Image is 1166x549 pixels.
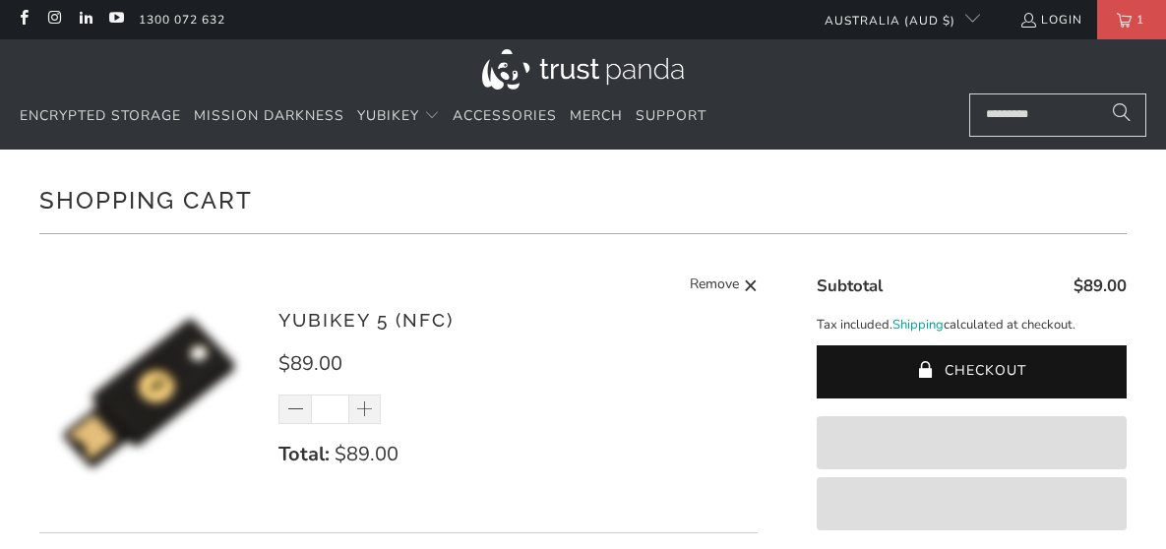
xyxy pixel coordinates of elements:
span: $89.00 [278,350,342,377]
a: Trust Panda Australia on LinkedIn [77,12,93,28]
img: YubiKey 5 (NFC) [39,283,259,503]
span: $89.00 [335,441,399,467]
a: Support [636,93,706,140]
summary: YubiKey [357,93,440,140]
h1: Shopping Cart [39,179,1128,218]
a: Login [1019,9,1082,30]
button: Checkout [817,345,1127,398]
a: Accessories [453,93,557,140]
span: Merch [570,106,623,125]
a: Shipping [892,315,944,335]
a: Trust Panda Australia on Facebook [15,12,31,28]
a: Remove [690,274,759,298]
input: Search... [969,93,1146,137]
nav: Translation missing: en.navigation.header.main_nav [20,93,706,140]
a: Trust Panda Australia on YouTube [107,12,124,28]
span: Remove [690,274,739,298]
span: Accessories [453,106,557,125]
span: $89.00 [1074,274,1127,297]
a: Merch [570,93,623,140]
a: Mission Darkness [194,93,344,140]
img: Trust Panda Australia [482,49,684,90]
span: Subtotal [817,274,883,297]
a: Encrypted Storage [20,93,181,140]
span: Encrypted Storage [20,106,181,125]
p: Tax included. calculated at checkout. [817,315,1127,335]
a: Trust Panda Australia on Instagram [45,12,62,28]
span: Mission Darkness [194,106,344,125]
a: YubiKey 5 (NFC) [278,309,454,331]
button: Search [1097,93,1146,137]
span: Support [636,106,706,125]
strong: Total: [278,441,330,467]
a: 1300 072 632 [139,9,225,30]
span: YubiKey [357,106,419,125]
